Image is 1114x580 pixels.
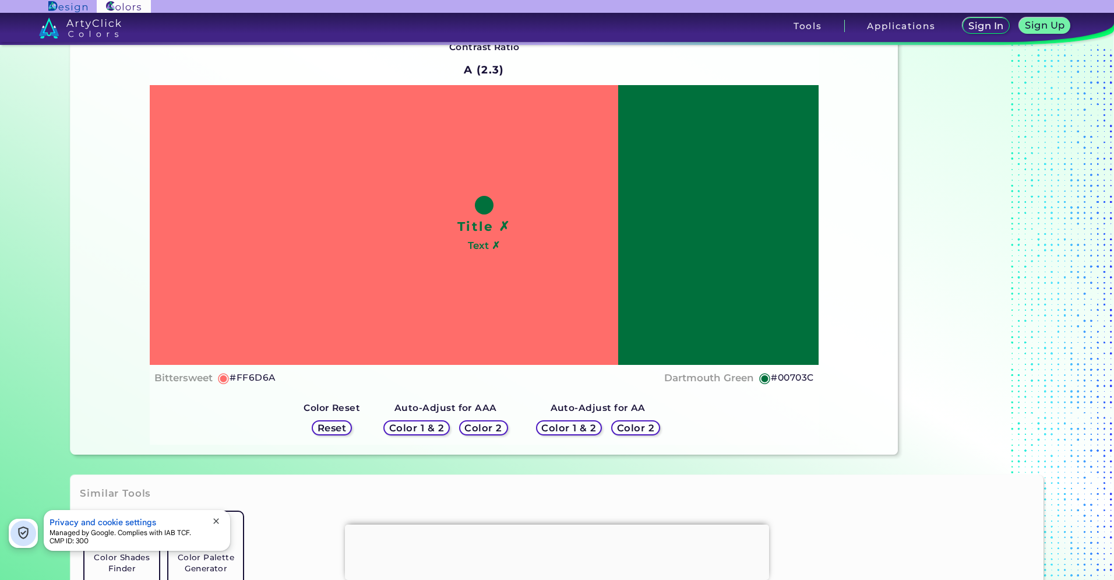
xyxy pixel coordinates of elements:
[468,237,500,254] h4: Text ✗
[48,1,87,12] img: ArtyClick Design logo
[1024,20,1066,30] h5: Sign Up
[39,17,121,38] img: logo_artyclick_colors_white.svg
[345,525,769,577] iframe: Advertisement
[794,22,822,30] h3: Tools
[457,217,511,235] h1: Title ✗
[459,57,509,83] h2: A (2.3)
[304,402,360,413] strong: Color Reset
[317,423,347,433] h5: Reset
[80,487,151,501] h3: Similar Tools
[173,552,238,574] h5: Color Palette Generator
[616,423,655,433] h5: Color 2
[759,371,771,385] h5: ◉
[154,370,213,386] h4: Bittersweet
[968,21,1004,31] h5: Sign In
[961,17,1010,34] a: Sign In
[217,371,230,385] h5: ◉
[1018,17,1071,34] a: Sign Up
[388,423,445,433] h5: Color 1 & 2
[230,370,275,385] h5: #FF6D6A
[89,552,154,574] h5: Color Shades Finder
[771,370,813,385] h5: #00703C
[664,370,754,386] h4: Dartmouth Green
[541,423,598,433] h5: Color 1 & 2
[464,423,503,433] h5: Color 2
[867,22,935,30] h3: Applications
[551,402,646,413] strong: Auto-Adjust for AA
[394,402,497,413] strong: Auto-Adjust for AAA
